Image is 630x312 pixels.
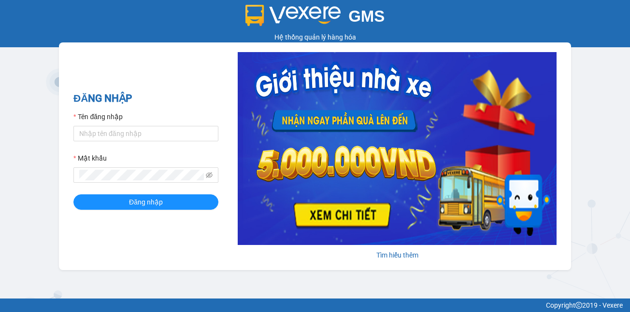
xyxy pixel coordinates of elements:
div: Tìm hiểu thêm [238,250,557,260]
input: Mật khẩu [79,170,204,180]
div: Copyright 2019 - Vexere [7,300,623,311]
button: Đăng nhập [73,194,218,210]
span: eye-invisible [206,172,213,178]
span: GMS [348,7,385,25]
label: Mật khẩu [73,153,107,163]
h2: ĐĂNG NHẬP [73,91,218,107]
a: GMS [245,14,385,22]
img: logo 2 [245,5,341,26]
span: copyright [575,302,582,309]
span: Đăng nhập [129,197,163,207]
label: Tên đăng nhập [73,111,123,122]
div: Hệ thống quản lý hàng hóa [2,32,628,42]
input: Tên đăng nhập [73,126,218,141]
img: banner-0 [238,52,557,245]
